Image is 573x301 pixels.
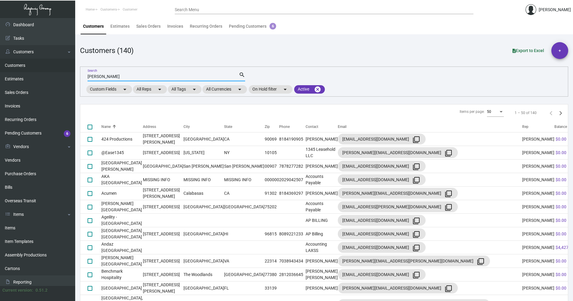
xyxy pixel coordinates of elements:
[265,173,279,187] td: 000000
[265,124,279,129] div: Zip
[183,254,224,268] td: [GEOGRAPHIC_DATA]
[306,254,338,268] td: [PERSON_NAME]
[282,86,289,93] mat-icon: arrow_drop_down
[143,132,183,146] td: [STREET_ADDRESS][PERSON_NAME]
[224,268,265,281] td: [GEOGRAPHIC_DATA]
[556,259,566,263] span: $0.00
[546,108,556,118] button: Previous page
[100,8,117,11] span: Customers
[133,85,167,94] mat-chip: All Reps
[554,124,567,129] div: Balance
[110,23,130,29] div: Estimates
[86,85,132,94] mat-chip: Custom Fields
[265,281,279,295] td: 33139
[413,163,420,170] mat-icon: filter_none
[413,136,420,143] mat-icon: filter_none
[342,202,453,212] div: [EMAIL_ADDRESS][PERSON_NAME][DOMAIN_NAME]
[556,231,566,236] span: $0.00
[143,146,183,160] td: [STREET_ADDRESS]
[522,187,554,200] td: [PERSON_NAME]
[183,187,224,200] td: Calabasas
[265,227,279,241] td: 96815
[445,150,452,157] mat-icon: filter_none
[522,124,554,129] div: Rep
[183,268,224,281] td: The Woodlands
[522,227,554,241] td: [PERSON_NAME]
[413,177,420,184] mat-icon: filter_none
[522,132,554,146] td: [PERSON_NAME]
[224,173,265,187] td: MISSING INFO
[487,110,504,114] mat-select: Items per page:
[522,241,554,254] td: [PERSON_NAME]
[306,146,338,160] td: 1345 Leasehold LLC
[265,160,279,173] td: 00907
[143,254,183,268] td: [STREET_ADDRESS]
[338,121,522,132] th: Email
[202,85,247,94] mat-chip: All Currencies
[556,218,566,223] span: $0.00
[191,86,198,93] mat-icon: arrow_drop_down
[306,241,338,254] td: Accounting LAXSS
[183,124,224,129] div: City
[556,137,566,141] span: $0.00
[306,227,338,241] td: AP Billing
[101,281,143,295] td: [GEOGRAPHIC_DATA]
[101,200,143,214] td: [PERSON_NAME][GEOGRAPHIC_DATA]
[229,23,276,29] div: Pending Customers
[556,272,566,277] span: $0.00
[413,272,420,279] mat-icon: filter_none
[101,241,143,254] td: Andaz [GEOGRAPHIC_DATA]
[80,45,134,56] div: Customers (140)
[156,86,163,93] mat-icon: arrow_drop_down
[522,124,528,129] div: Rep
[539,7,571,13] div: [PERSON_NAME]
[413,244,420,252] mat-icon: filter_none
[306,173,338,187] td: Accounts Payable
[101,160,143,173] td: [GEOGRAPHIC_DATA][PERSON_NAME]
[167,23,183,29] div: Invoices
[143,124,156,129] div: Address
[101,146,143,160] td: @Ease1345
[279,227,306,241] td: 8089221233
[224,187,265,200] td: CA
[224,160,265,173] td: San [PERSON_NAME]
[143,187,183,200] td: [STREET_ADDRESS][PERSON_NAME]
[143,160,183,173] td: [GEOGRAPHIC_DATA]
[522,160,554,173] td: [PERSON_NAME]
[413,217,420,225] mat-icon: filter_none
[224,146,265,160] td: NY
[556,150,566,155] span: $0.00
[342,283,453,293] div: [PERSON_NAME][EMAIL_ADDRESS][DOMAIN_NAME]
[183,124,190,129] div: City
[136,23,161,29] div: Sales Orders
[556,286,566,290] span: $0.00
[183,146,224,160] td: [US_STATE]
[249,85,292,94] mat-chip: On Hold filter
[342,161,421,171] div: [EMAIL_ADDRESS][DOMAIN_NAME]
[306,124,318,129] div: Contact
[306,268,338,281] td: [PERSON_NAME] [PERSON_NAME]
[445,190,452,197] mat-icon: filter_none
[101,132,143,146] td: 424 Productions
[515,110,537,116] div: 1 – 50 of 140
[342,148,453,157] div: [PERSON_NAME][EMAIL_ADDRESS][DOMAIN_NAME]
[168,85,202,94] mat-chip: All Tags
[265,254,279,268] td: 22314
[306,187,338,200] td: [PERSON_NAME]
[143,268,183,281] td: [STREET_ADDRESS]
[101,124,111,129] div: Name
[522,214,554,227] td: [PERSON_NAME]
[556,164,566,169] span: $0.00
[224,124,265,129] div: State
[83,23,104,29] div: Customers
[224,281,265,295] td: FL
[445,285,452,292] mat-icon: filter_none
[265,200,279,214] td: 75202
[522,200,554,214] td: [PERSON_NAME]
[183,132,224,146] td: [GEOGRAPHIC_DATA]
[342,188,453,198] div: [PERSON_NAME][EMAIL_ADDRESS][DOMAIN_NAME]
[143,281,183,295] td: [STREET_ADDRESS][PERSON_NAME]
[279,254,306,268] td: 7038943434
[183,281,224,295] td: [GEOGRAPHIC_DATA]
[314,86,321,93] mat-icon: cancel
